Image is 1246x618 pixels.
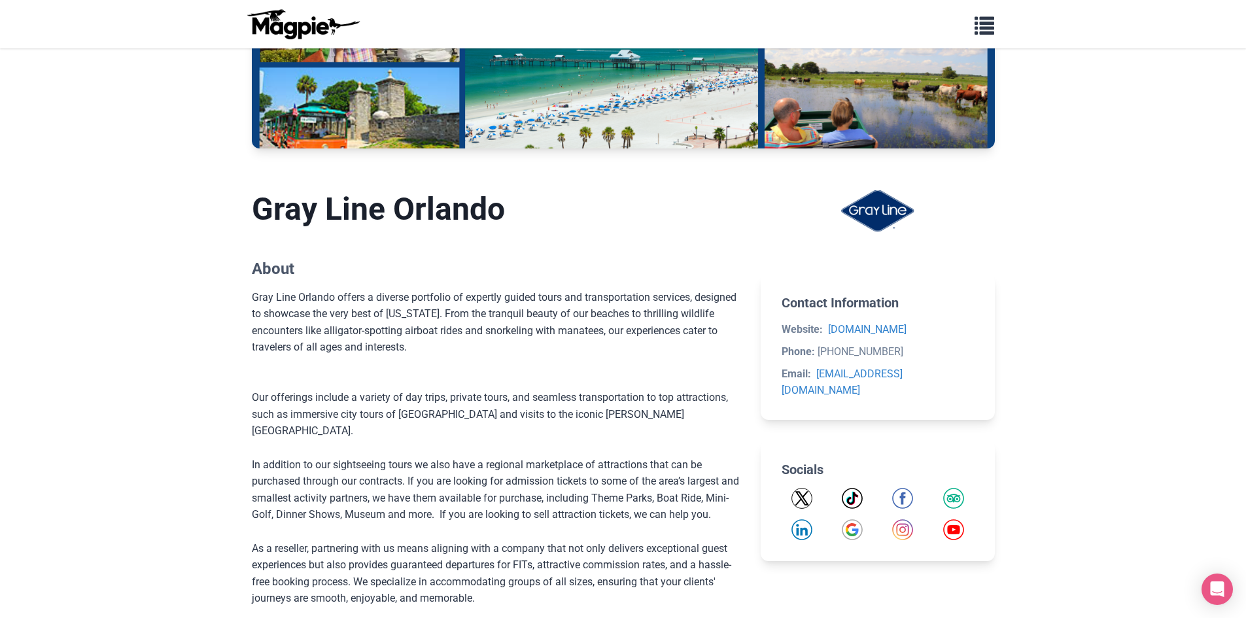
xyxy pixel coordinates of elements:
strong: Email: [782,368,811,380]
a: [EMAIL_ADDRESS][DOMAIN_NAME] [782,368,903,397]
a: YouTube [943,519,964,540]
img: Gray Line Orlando logo [815,190,941,232]
img: YouTube icon [943,519,964,540]
a: Google [842,519,863,540]
a: Instagram [892,519,913,540]
h2: Contact Information [782,295,973,311]
li: [PHONE_NUMBER] [782,343,973,360]
div: Open Intercom Messenger [1202,574,1233,605]
div: Gray Line Orlando offers a diverse portfolio of expertly guided tours and transportation services... [252,289,740,390]
a: TikTok [842,488,863,509]
img: logo-ab69f6fb50320c5b225c76a69d11143b.png [244,9,362,40]
div: Our offerings include a variety of day trips, private tours, and seamless transportation to top a... [252,389,740,439]
a: Twitter [791,488,812,509]
a: Tripadvisor [943,488,964,509]
div: As a reseller, partnering with us means aligning with a company that not only delivers exceptiona... [252,540,740,607]
img: Tripadvisor icon [943,488,964,509]
img: Facebook icon [892,488,913,509]
img: TikTok icon [842,488,863,509]
a: LinkedIn [791,519,812,540]
img: Twitter icon [791,488,812,509]
img: LinkedIn icon [791,519,812,540]
h1: Gray Line Orlando [252,190,740,228]
a: Facebook [892,488,913,509]
img: Google icon [842,519,863,540]
div: In addition to our sightseeing tours we also have a regional marketplace of attractions that can ... [252,456,740,523]
h2: About [252,260,740,279]
strong: Website: [782,323,823,335]
a: [DOMAIN_NAME] [828,323,907,335]
img: Instagram icon [892,519,913,540]
h2: Socials [782,462,973,477]
strong: Phone: [782,345,815,358]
